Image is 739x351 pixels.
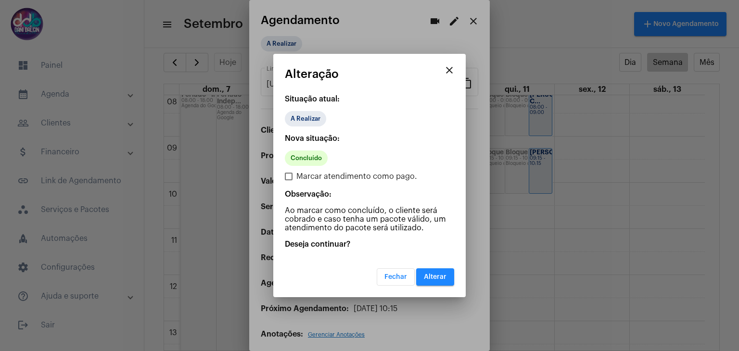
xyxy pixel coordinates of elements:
[285,95,454,103] p: Situação atual:
[285,111,326,126] mat-chip: A Realizar
[416,268,454,286] button: Alterar
[285,134,454,143] p: Nova situação:
[285,68,339,80] span: Alteração
[377,268,415,286] button: Fechar
[285,190,454,199] p: Observação:
[285,240,454,249] p: Deseja continuar?
[424,274,446,280] span: Alterar
[296,171,417,182] span: Marcar atendimento como pago.
[285,150,328,166] mat-chip: Concluído
[285,206,454,232] p: Ao marcar como concluído, o cliente será cobrado e caso tenha um pacote válido, um atendimento do...
[444,64,455,76] mat-icon: close
[384,274,407,280] span: Fechar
